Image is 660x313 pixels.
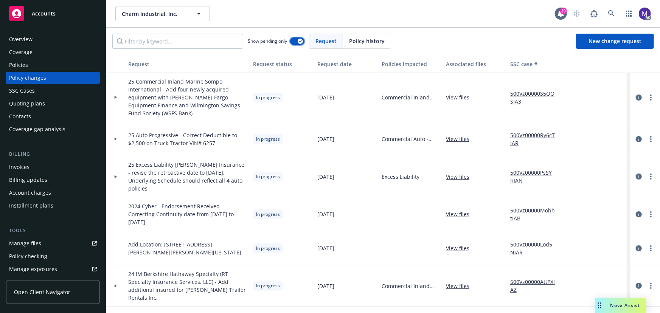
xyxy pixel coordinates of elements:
[382,282,440,290] span: Commercial Inland Marine
[6,110,100,122] a: Contacts
[317,244,334,252] span: [DATE]
[106,197,125,231] div: Toggle Row Expanded
[510,169,561,184] a: 500Vz00000PsSYnIAN
[6,85,100,97] a: SSC Cases
[9,174,47,186] div: Billing updates
[446,93,475,101] a: View files
[106,231,125,265] div: Toggle Row Expanded
[248,38,287,44] span: Show pending only
[6,46,100,58] a: Coverage
[106,265,125,307] div: Toggle Row Expanded
[510,90,561,105] a: 500Vz00000S5QOSIA3
[507,55,564,73] button: SSC case #
[646,281,655,290] a: more
[443,55,507,73] button: Associated files
[128,77,247,117] span: 25 Commercial Inland Marine Sompo International - Add four newly acquired equipment with [PERSON_...
[587,6,602,21] a: Report a Bug
[9,72,46,84] div: Policy changes
[6,59,100,71] a: Policies
[610,302,640,308] span: Nova Assist
[382,60,440,68] div: Policies impacted
[634,244,643,253] a: circleInformation
[6,263,100,275] a: Manage exposures
[256,173,280,180] span: In progress
[6,227,100,234] div: Tools
[6,3,100,24] a: Accounts
[446,282,475,290] a: View files
[6,123,100,135] a: Coverage gap analysis
[6,187,100,199] a: Account charges
[125,55,250,73] button: Request
[6,150,100,158] div: Billing
[128,60,247,68] div: Request
[510,240,561,256] a: 500Vz00000Lod5NIAR
[446,173,475,181] a: View files
[256,282,280,289] span: In progress
[317,210,334,218] span: [DATE]
[317,135,334,143] span: [DATE]
[634,210,643,219] a: circleInformation
[382,135,440,143] span: Commercial Auto - [US_STATE]
[253,60,311,68] div: Request status
[646,244,655,253] a: more
[379,55,443,73] button: Policies impacted
[106,73,125,122] div: Toggle Row Expanded
[9,98,45,110] div: Quoting plans
[9,237,41,249] div: Manage files
[32,11,56,17] span: Accounts
[9,187,51,199] div: Account charges
[6,237,100,249] a: Manage files
[317,93,334,101] span: [DATE]
[317,173,334,181] span: [DATE]
[6,33,100,45] a: Overview
[604,6,619,21] a: Search
[256,94,280,101] span: In progress
[314,55,379,73] button: Request date
[349,37,385,45] span: Policy history
[576,34,654,49] a: New change request
[510,60,561,68] div: SSC case #
[595,298,646,313] button: Nova Assist
[256,136,280,143] span: In progress
[9,59,28,71] div: Policies
[106,122,125,156] div: Toggle Row Expanded
[510,278,561,294] a: 500Vz00000AttPXIAZ
[382,173,419,181] span: Excess Liability
[634,93,643,102] a: circleInformation
[446,135,475,143] a: View files
[14,288,70,296] span: Open Client Navigator
[446,244,475,252] a: View files
[6,250,100,262] a: Policy checking
[115,6,210,21] button: Charm Industrial, Inc.
[128,270,247,302] span: 24 IM Berkshire Hathaway Specialty (RT Specialty Insurance Services, LLC) - Add additional insure...
[128,202,247,226] span: 2024 Cyber - Endorsement Received Correcting Continuity date from [DATE] to [DATE]
[634,281,643,290] a: circleInformation
[128,131,247,147] span: 25 Auto Progressive - Correct Deductible to $2,500 on Truck Tractor VIN# 6257
[128,161,247,192] span: 25 Excess Liability [PERSON_NAME] Insurance - revise the retroactive date to [DATE], Underlying S...
[446,210,475,218] a: View files
[382,93,440,101] span: Commercial Inland Marine
[595,298,604,313] div: Drag to move
[9,161,30,173] div: Invoices
[589,37,641,45] span: New change request
[106,156,125,197] div: Toggle Row Expanded
[315,37,337,45] span: Request
[560,8,567,14] div: 39
[6,72,100,84] a: Policy changes
[6,161,100,173] a: Invoices
[256,245,280,252] span: In progress
[9,110,31,122] div: Contacts
[6,174,100,186] a: Billing updates
[256,211,280,218] span: In progress
[510,131,561,147] a: 500Vz00000Ry6cTIAR
[9,46,33,58] div: Coverage
[317,60,376,68] div: Request date
[9,123,65,135] div: Coverage gap analysis
[621,6,637,21] a: Switch app
[9,263,57,275] div: Manage exposures
[9,200,53,212] div: Installment plans
[646,172,655,181] a: more
[128,240,247,256] span: Add Location: [STREET_ADDRESS][PERSON_NAME][PERSON_NAME][US_STATE]
[250,55,314,73] button: Request status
